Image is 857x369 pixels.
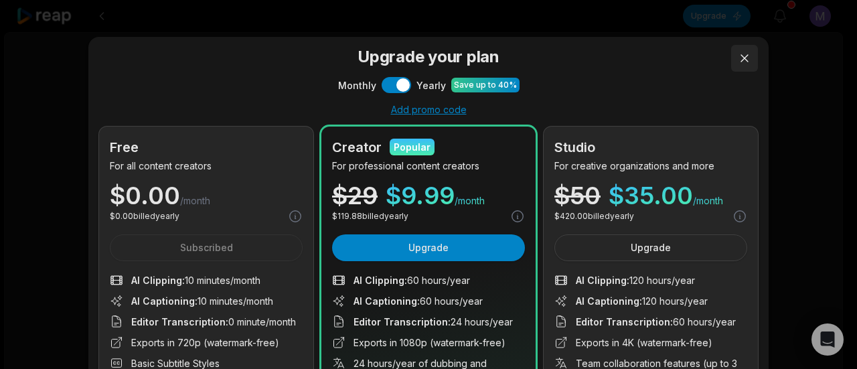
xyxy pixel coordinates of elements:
span: 60 hours/year [576,315,736,329]
span: 24 hours/year [354,315,513,329]
div: Add promo code [99,104,758,116]
p: For all content creators [110,159,303,173]
span: 10 minutes/month [131,273,260,287]
p: $ 0.00 billed yearly [110,210,179,222]
p: For professional content creators [332,159,525,173]
div: Popular [394,140,431,154]
p: $ 119.88 billed yearly [332,210,408,222]
span: Yearly [416,78,446,92]
span: /month [693,194,723,208]
span: /month [180,194,210,208]
li: Exports in 720p (watermark-free) [110,336,303,350]
div: Save up to 40% [454,79,517,91]
span: AI Captioning : [131,295,198,307]
span: Editor Transcription : [576,316,673,327]
h2: Studio [554,137,595,157]
span: 60 hours/year [354,273,470,287]
span: 60 hours/year [354,294,483,308]
span: Editor Transcription : [354,316,451,327]
span: $ 0.00 [110,183,180,208]
span: $ 9.99 [386,183,455,208]
span: /month [455,194,485,208]
h3: Upgrade your plan [99,45,758,69]
button: Upgrade [554,234,747,261]
div: Open Intercom Messenger [811,323,844,356]
span: AI Captioning : [576,295,642,307]
li: Exports in 1080p (watermark-free) [332,336,525,350]
div: $ 50 [554,183,601,208]
span: Editor Transcription : [131,316,228,327]
span: 120 hours/year [576,294,708,308]
p: For creative organizations and more [554,159,747,173]
span: 0 minute/month [131,315,296,329]
span: $ 35.00 [609,183,693,208]
span: 10 minutes/month [131,294,273,308]
h2: Creator [332,137,382,157]
h2: Free [110,137,139,157]
span: 120 hours/year [576,273,695,287]
div: $ 29 [332,183,378,208]
li: Exports in 4K (watermark-free) [554,336,747,350]
span: AI Clipping : [576,275,629,286]
span: AI Clipping : [354,275,407,286]
span: Monthly [338,78,376,92]
p: $ 420.00 billed yearly [554,210,634,222]
button: Upgrade [332,234,525,261]
span: AI Clipping : [131,275,185,286]
span: AI Captioning : [354,295,420,307]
